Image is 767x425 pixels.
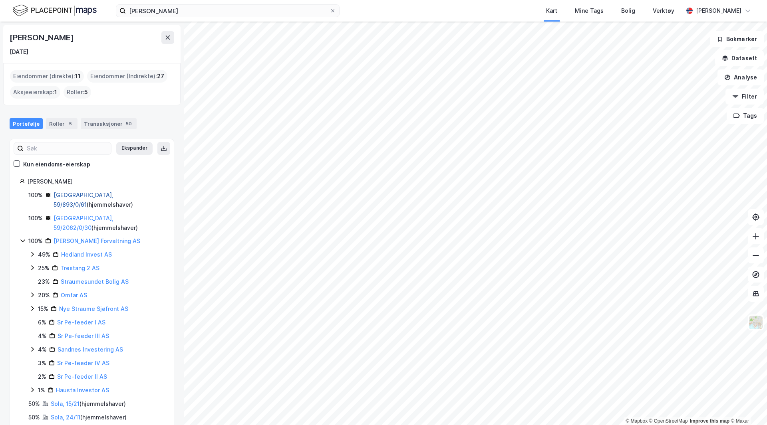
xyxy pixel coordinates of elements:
div: 15% [38,304,48,314]
div: ( hjemmelshaver ) [51,399,126,409]
div: 23% [38,277,50,287]
div: 100% [28,190,43,200]
a: Straumesundet Bolig AS [61,278,129,285]
iframe: Chat Widget [727,387,767,425]
div: 4% [38,345,47,354]
div: Roller [46,118,77,129]
div: 50% [28,413,40,422]
span: 27 [157,71,164,81]
div: 50% [28,399,40,409]
a: Omfar AS [61,292,87,298]
div: 25% [38,263,50,273]
div: [PERSON_NAME] [696,6,741,16]
a: Sola, 24/11 [51,414,80,421]
a: OpenStreetMap [649,418,688,424]
img: Z [748,315,763,330]
span: 11 [75,71,81,81]
input: Søk på adresse, matrikkel, gårdeiere, leietakere eller personer [126,5,330,17]
div: Eiendommer (direkte) : [10,70,84,83]
div: 5 [66,120,74,128]
div: 3% [38,358,46,368]
button: Ekspander [116,142,153,155]
span: 5 [84,87,88,97]
a: Mapbox [626,418,648,424]
div: Roller : [64,86,91,99]
button: Analyse [717,69,764,85]
button: Datasett [715,50,764,66]
a: [GEOGRAPHIC_DATA], 59/2062/0/30 [54,215,113,231]
div: 100% [28,236,43,246]
button: Filter [725,89,764,105]
div: Kontrollprogram for chat [727,387,767,425]
a: Nye Straume Sjøfront AS [59,305,128,312]
a: Sr Pe-feeder IV AS [57,360,109,366]
div: Mine Tags [575,6,604,16]
a: Hausta Investor AS [56,387,109,393]
div: [DATE] [10,47,28,57]
a: Hedland Invest AS [61,251,112,258]
input: Søk [24,142,111,154]
div: 4% [38,331,47,341]
div: Kun eiendoms-eierskap [23,160,90,169]
div: 2% [38,372,46,382]
div: 49% [38,250,50,259]
div: Eiendommer (Indirekte) : [87,70,167,83]
a: Sandnes Investering AS [58,346,123,353]
a: Sr Pe-feeder II AS [57,373,107,380]
div: ( hjemmelshaver ) [54,213,164,233]
div: ( hjemmelshaver ) [54,190,164,210]
button: Tags [727,108,764,124]
div: Transaksjoner [81,118,137,129]
div: ( hjemmelshaver ) [51,413,127,422]
div: 20% [38,291,50,300]
a: [PERSON_NAME] Forvaltning AS [54,237,140,244]
button: Bokmerker [710,31,764,47]
div: Kart [546,6,557,16]
div: 100% [28,213,43,223]
a: Trestang 2 AS [60,265,99,271]
div: Verktøy [653,6,674,16]
div: [PERSON_NAME] [10,31,75,44]
div: Bolig [621,6,635,16]
a: Improve this map [690,418,729,424]
a: Sr Pe-feeder III AS [58,332,109,339]
img: logo.f888ab2527a4732fd821a326f86c7f29.svg [13,4,97,18]
div: [PERSON_NAME] [27,177,164,186]
div: Portefølje [10,118,43,129]
div: 6% [38,318,46,327]
div: 50 [124,120,133,128]
a: Sr Pe-feeder I AS [57,319,105,326]
div: Aksjeeierskap : [10,86,60,99]
span: 1 [54,87,57,97]
div: 1% [38,385,45,395]
a: Sola, 15/21 [51,400,79,407]
a: [GEOGRAPHIC_DATA], 59/893/0/61 [54,192,113,208]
